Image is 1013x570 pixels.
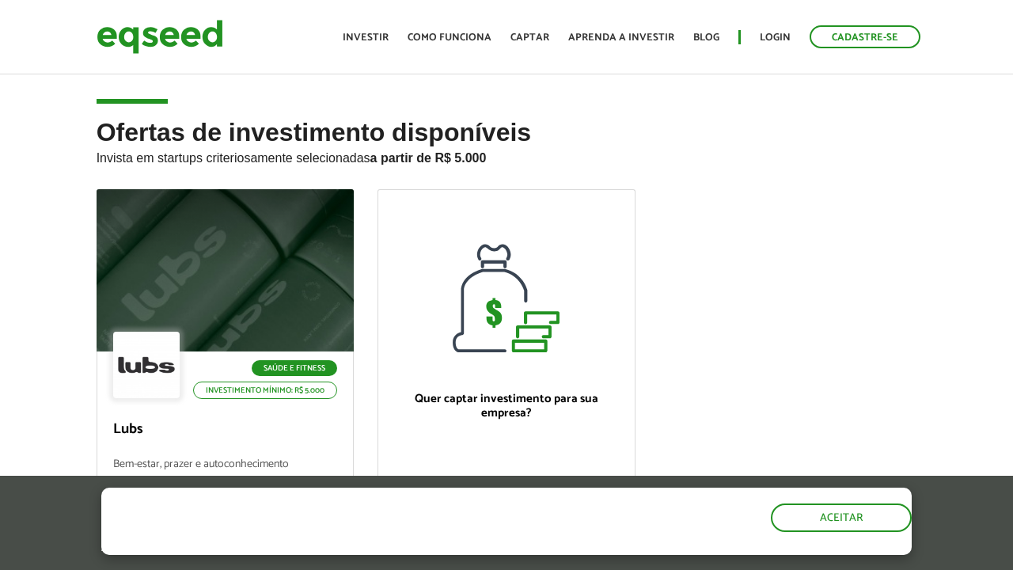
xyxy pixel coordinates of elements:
[101,488,587,537] h5: O site da EqSeed utiliza cookies para melhorar sua navegação.
[252,360,337,376] p: Saúde e Fitness
[101,540,587,555] p: Ao clicar em "aceitar", você aceita nossa .
[760,32,791,43] a: Login
[97,146,917,165] p: Invista em startups criteriosamente selecionadas
[310,541,493,555] a: política de privacidade e de cookies
[693,32,719,43] a: Blog
[810,25,920,48] a: Cadastre-se
[113,458,338,492] p: Bem-estar, prazer e autoconhecimento
[193,382,337,399] p: Investimento mínimo: R$ 5.000
[394,392,619,420] p: Quer captar investimento para sua empresa?
[771,503,912,532] button: Aceitar
[97,119,917,189] h2: Ofertas de investimento disponíveis
[370,151,487,165] strong: a partir de R$ 5.000
[408,32,491,43] a: Como funciona
[568,32,674,43] a: Aprenda a investir
[97,16,223,58] img: EqSeed
[343,32,389,43] a: Investir
[113,421,338,439] p: Lubs
[510,32,549,43] a: Captar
